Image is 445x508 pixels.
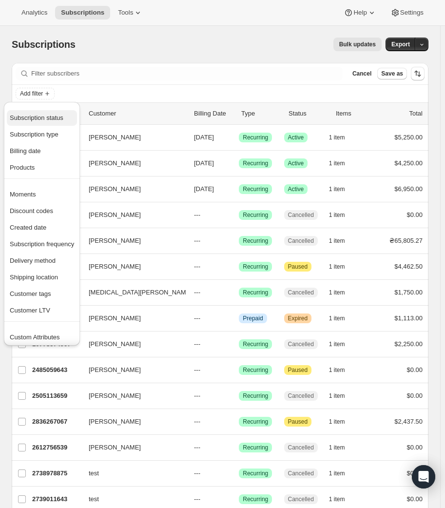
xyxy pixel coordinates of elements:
[89,133,141,142] span: [PERSON_NAME]
[89,288,192,297] span: [MEDICAL_DATA][PERSON_NAME]
[32,494,81,504] p: 2739011643
[353,9,367,17] span: Help
[89,391,141,401] span: [PERSON_NAME]
[329,469,345,477] span: 1 item
[10,240,74,248] span: Subscription frequency
[10,164,35,171] span: Products
[243,340,268,348] span: Recurring
[352,70,371,78] span: Cancel
[329,337,356,351] button: 1 item
[288,159,304,167] span: Active
[10,207,53,215] span: Discount codes
[83,491,180,507] button: test
[329,289,345,296] span: 1 item
[406,392,423,399] span: $0.00
[406,211,423,218] span: $0.00
[83,181,180,197] button: [PERSON_NAME]
[406,469,423,477] span: $0.00
[329,314,345,322] span: 1 item
[83,207,180,223] button: [PERSON_NAME]
[243,366,268,374] span: Recurring
[194,159,214,167] span: [DATE]
[89,184,141,194] span: [PERSON_NAME]
[288,134,304,141] span: Active
[32,443,81,452] p: 2612756539
[32,312,423,325] div: 2505539643[PERSON_NAME]---InfoPrepaidWarningExpired1 item$1,113.00
[329,263,345,271] span: 1 item
[394,134,423,141] span: $5,250.00
[32,363,423,377] div: 2485059643[PERSON_NAME]---SuccessRecurringAttentionPaused1 item$0.00
[10,114,63,121] span: Subscription status
[288,340,314,348] span: Cancelled
[329,312,356,325] button: 1 item
[394,314,423,322] span: $1,113.00
[32,208,423,222] div: 2562949179[PERSON_NAME]---SuccessRecurringCancelled1 item$0.00
[89,236,141,246] span: [PERSON_NAME]
[83,233,180,249] button: [PERSON_NAME]
[338,6,382,20] button: Help
[329,492,356,506] button: 1 item
[12,39,76,50] span: Subscriptions
[329,392,345,400] span: 1 item
[89,339,141,349] span: [PERSON_NAME]
[83,259,180,274] button: [PERSON_NAME]
[391,40,410,48] span: Export
[10,131,58,138] span: Subscription type
[288,392,314,400] span: Cancelled
[89,109,186,118] p: Customer
[89,262,141,272] span: [PERSON_NAME]
[288,314,308,322] span: Expired
[394,418,423,425] span: $2,437.50
[89,210,141,220] span: [PERSON_NAME]
[329,418,345,426] span: 1 item
[329,156,356,170] button: 1 item
[394,159,423,167] span: $4,250.00
[389,237,423,244] span: ₴65,805.27
[243,289,268,296] span: Recurring
[83,285,180,300] button: [MEDICAL_DATA][PERSON_NAME]
[10,307,50,314] span: Customer LTV
[386,38,416,51] button: Export
[89,469,99,478] span: test
[329,366,345,374] span: 1 item
[89,313,141,323] span: [PERSON_NAME]
[194,495,200,503] span: ---
[406,495,423,503] span: $0.00
[32,417,81,427] p: 2836267067
[329,182,356,196] button: 1 item
[329,234,356,248] button: 1 item
[194,109,233,118] p: Billing Date
[411,67,425,80] button: Sort the results
[89,494,99,504] span: test
[32,389,423,403] div: 2505113659[PERSON_NAME]---SuccessRecurringCancelled1 item$0.00
[194,444,200,451] span: ---
[16,88,55,99] button: Add filter
[32,391,81,401] p: 2505113659
[194,314,200,322] span: ---
[329,211,345,219] span: 1 item
[194,366,200,373] span: ---
[32,234,423,248] div: 3152609339[PERSON_NAME]---SuccessRecurringCancelled1 item₴65,805.27
[194,469,200,477] span: ---
[32,260,423,274] div: 2695921723[PERSON_NAME]---SuccessRecurringAttentionPaused1 item$4,462.50
[241,109,281,118] div: Type
[288,495,314,503] span: Cancelled
[394,289,423,296] span: $1,750.00
[243,237,268,245] span: Recurring
[288,289,314,296] span: Cancelled
[243,495,268,503] span: Recurring
[32,469,81,478] p: 2738978875
[329,185,345,193] span: 1 item
[288,263,308,271] span: Paused
[329,495,345,503] span: 1 item
[288,366,308,374] span: Paused
[288,237,314,245] span: Cancelled
[32,415,423,429] div: 2836267067[PERSON_NAME]---SuccessRecurringAttentionPaused1 item$2,437.50
[409,109,423,118] p: Total
[83,311,180,326] button: [PERSON_NAME]
[289,109,328,118] p: Status
[243,418,268,426] span: Recurring
[329,131,356,144] button: 1 item
[31,67,343,80] input: Filter subscribers
[32,492,423,506] div: 2739011643test---SuccessRecurringCancelled1 item$0.00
